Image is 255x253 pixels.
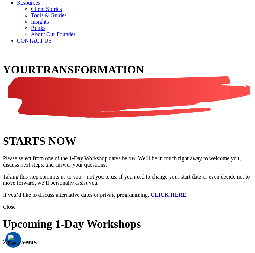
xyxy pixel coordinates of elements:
[31,25,45,31] a: Books
[151,192,188,198] a: CLICK HERE.
[3,218,252,231] h1: Upcoming 1-Day Workshops
[8,235,19,245] img: Revisit consent button
[3,192,149,198] span: If you’d like to discuss alternative dates or private programming,
[31,19,49,25] a: Insights
[3,63,252,148] h1: YOUR STARTS NOW
[31,12,66,18] a: Tools & Guides
[31,6,62,12] a: Client Stories
[3,63,252,122] span: TRANSFORMATION
[17,38,51,44] a: CONTACT US
[3,238,252,246] h3: 2025 Events
[31,31,75,37] a: About Our Founder
[8,235,19,245] button: Consent Preferences
[3,174,252,186] p: Taking this step commits us to you—not you to us. If you need to change your start date or even d...
[3,155,252,168] p: Please select from one of the 1-Day Workshop dates below. We’ll be in touch right away to welcome...
[3,204,15,210] span: Close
